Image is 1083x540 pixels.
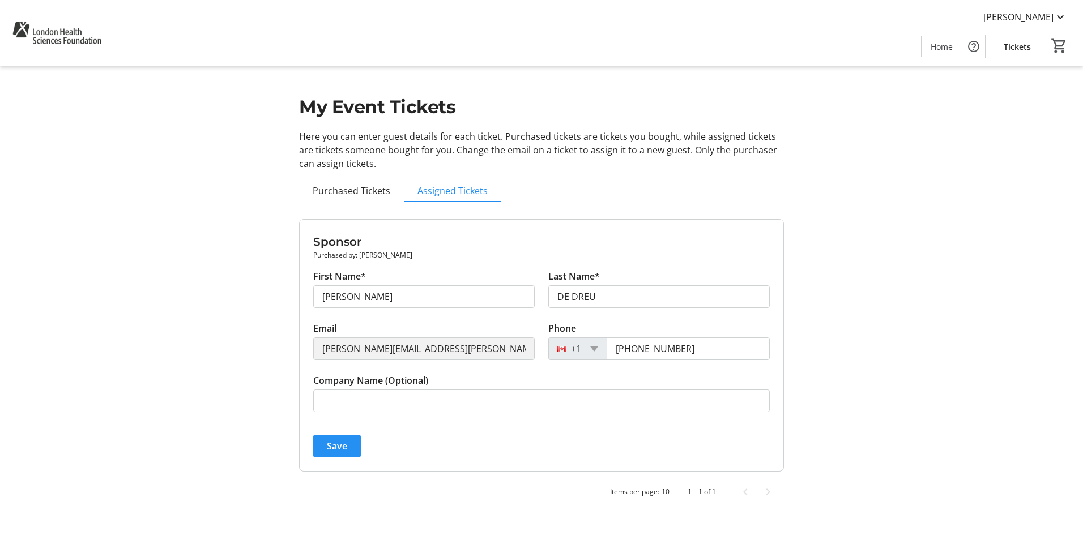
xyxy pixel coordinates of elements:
[931,41,953,53] span: Home
[313,269,366,283] label: First Name*
[962,35,985,58] button: Help
[974,8,1076,26] button: [PERSON_NAME]
[313,186,390,195] span: Purchased Tickets
[417,186,488,195] span: Assigned Tickets
[688,487,716,497] div: 1 – 1 of 1
[662,487,670,497] div: 10
[313,435,361,457] button: Save
[548,322,576,335] label: Phone
[757,481,779,503] button: Next page
[7,5,107,61] img: London Health Sciences Foundation's Logo
[610,487,659,497] div: Items per page:
[313,374,428,387] label: Company Name (Optional)
[607,337,770,360] input: (506) 234-5678
[327,439,347,453] span: Save
[1004,41,1031,53] span: Tickets
[734,481,757,503] button: Previous page
[299,481,784,503] mat-paginator: Select page
[313,233,770,250] h3: Sponsor
[313,322,336,335] label: Email
[922,36,962,57] a: Home
[548,269,600,283] label: Last Name*
[995,36,1040,57] a: Tickets
[299,93,784,121] h1: My Event Tickets
[983,10,1054,24] span: [PERSON_NAME]
[299,130,784,170] p: Here you can enter guest details for each ticket. Purchased tickets are tickets you bought, while...
[1049,36,1069,56] button: Cart
[313,250,770,260] p: Purchased by: [PERSON_NAME]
